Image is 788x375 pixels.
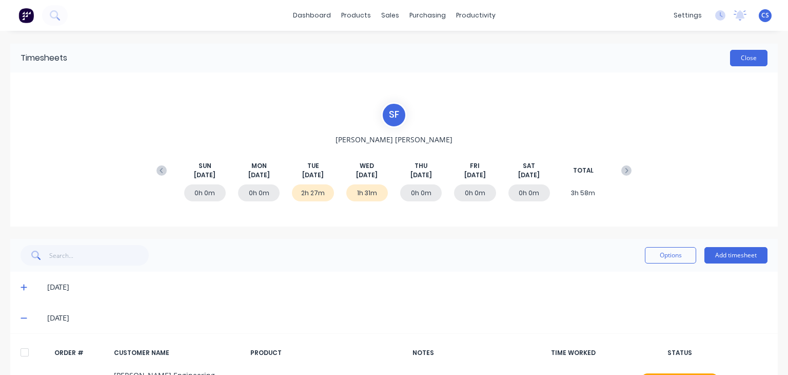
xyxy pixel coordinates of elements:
[508,184,550,201] div: 0h 0m
[573,166,594,175] span: TOTAL
[668,8,707,23] div: settings
[49,245,149,266] input: Search...
[288,8,336,23] a: dashboard
[410,171,432,180] span: [DATE]
[292,184,333,201] div: 2h 27m
[238,184,280,201] div: 0h 0m
[346,184,388,201] div: 1h 31m
[400,184,442,201] div: 0h 0m
[381,102,407,128] div: s f
[376,8,404,23] div: sales
[464,171,486,180] span: [DATE]
[184,184,226,201] div: 0h 0m
[412,348,543,358] div: NOTES
[551,348,628,358] div: TIME WORKED
[18,8,34,23] img: Factory
[562,184,604,201] div: 3h 58m
[404,8,451,23] div: purchasing
[523,161,535,171] span: SAT
[194,171,215,180] span: [DATE]
[451,8,501,23] div: productivity
[302,171,324,180] span: [DATE]
[360,161,374,171] span: WED
[645,247,696,264] button: Options
[336,134,452,145] span: [PERSON_NAME] [PERSON_NAME]
[470,161,480,171] span: FRI
[454,184,496,201] div: 0h 0m
[636,348,723,358] div: STATUS
[518,171,540,180] span: [DATE]
[251,161,267,171] span: MON
[704,247,767,264] button: Add timesheet
[199,161,211,171] span: SUN
[307,161,319,171] span: TUE
[47,312,767,324] div: [DATE]
[356,171,378,180] span: [DATE]
[336,8,376,23] div: products
[21,52,67,64] div: Timesheets
[415,161,427,171] span: THU
[761,11,769,20] span: CS
[730,50,767,66] button: Close
[250,348,404,358] div: PRODUCT
[47,282,767,293] div: [DATE]
[114,348,242,358] div: CUSTOMER NAME
[248,171,270,180] span: [DATE]
[54,348,106,358] div: ORDER #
